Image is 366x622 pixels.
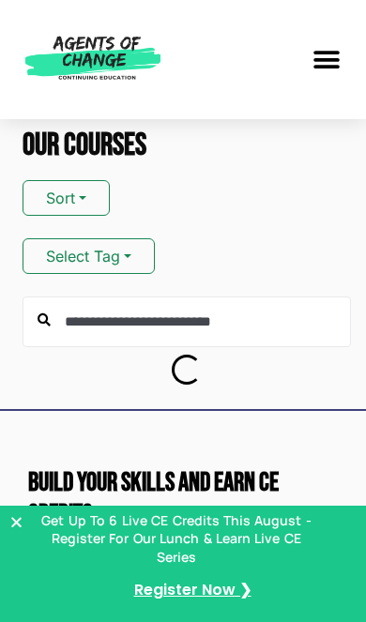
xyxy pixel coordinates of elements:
[9,515,357,529] button: Close Banner
[28,467,338,530] h2: Build Your Skills and Earn CE CREDITS
[23,180,110,216] button: Sort
[23,238,155,274] button: Select Tag
[38,511,315,567] p: Get Up To 6 Live CE Credits This August - Register For Our Lunch & Learn Live CE Series
[134,581,252,599] a: Register Now ❯
[23,130,351,161] h2: Our Courses
[305,38,347,81] div: Menu Toggle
